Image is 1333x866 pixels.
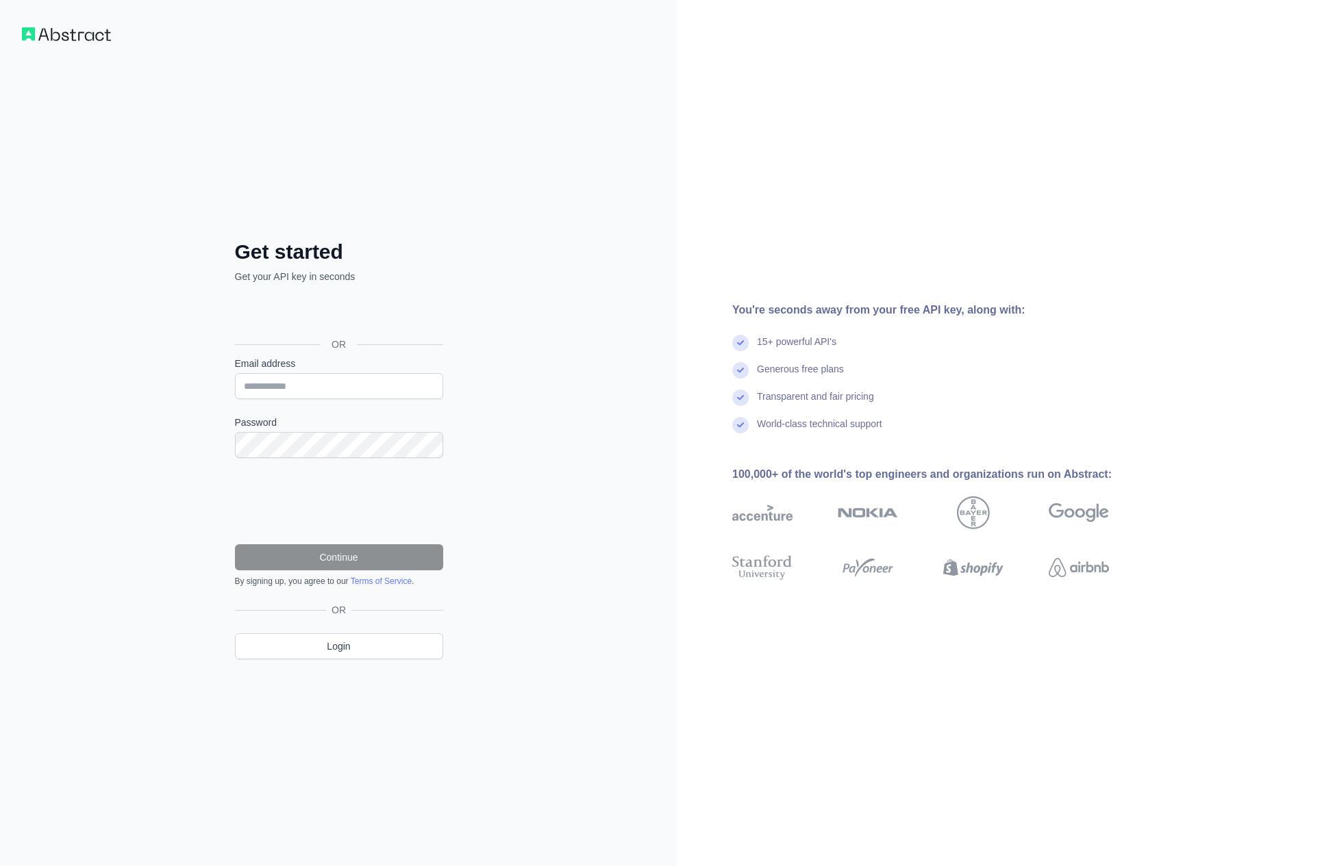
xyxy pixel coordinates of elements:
[838,496,898,529] img: nokia
[757,335,836,362] div: 15+ powerful API's
[838,552,898,583] img: payoneer
[1049,496,1109,529] img: google
[235,576,443,587] div: By signing up, you agree to our .
[321,338,357,351] span: OR
[732,552,793,583] img: stanford university
[732,302,1153,318] div: You're seconds away from your free API key, along with:
[235,544,443,570] button: Continue
[235,474,443,528] iframe: reCAPTCHA
[732,335,749,351] img: check mark
[235,416,443,429] label: Password
[351,576,412,586] a: Terms of Service
[732,390,749,406] img: check mark
[757,417,882,444] div: World-class technical support
[235,357,443,370] label: Email address
[732,496,793,529] img: accenture
[22,27,111,41] img: Workflow
[957,496,990,529] img: bayer
[235,298,440,329] div: Über Google anmelden. Wird in neuem Tab geöffnet.
[235,240,443,264] h2: Get started
[732,417,749,433] img: check mark
[943,552,1004,583] img: shopify
[732,362,749,379] img: check mark
[235,270,443,283] p: Get your API key in seconds
[732,466,1153,483] div: 100,000+ of the world's top engineers and organizations run on Abstract:
[1049,552,1109,583] img: airbnb
[228,298,447,329] iframe: Schaltfläche „Über Google anmelden“
[326,603,351,617] span: OR
[757,390,874,417] div: Transparent and fair pricing
[757,362,844,390] div: Generous free plans
[235,633,443,659] a: Login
